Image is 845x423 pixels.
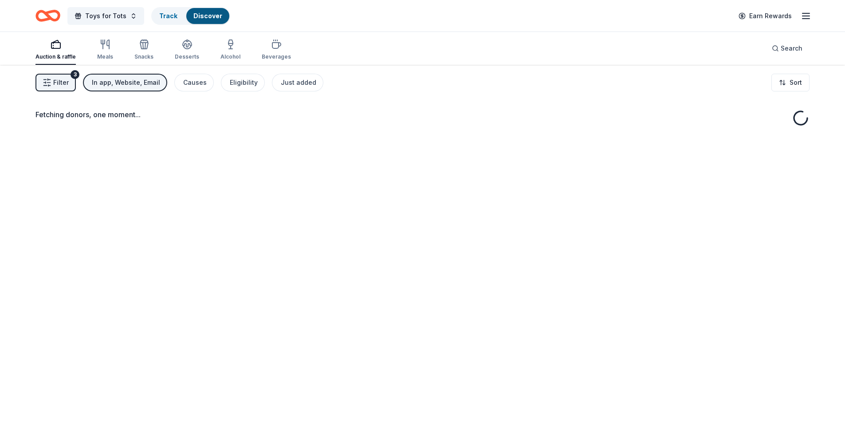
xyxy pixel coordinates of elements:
[733,8,797,24] a: Earn Rewards
[53,77,69,88] span: Filter
[781,43,802,54] span: Search
[67,7,144,25] button: Toys for Tots
[272,74,323,91] button: Just added
[281,77,316,88] div: Just added
[193,12,222,20] a: Discover
[35,36,76,65] button: Auction & raffle
[83,74,167,91] button: In app, Website, Email
[134,53,153,60] div: Snacks
[92,77,160,88] div: In app, Website, Email
[134,36,153,65] button: Snacks
[765,40,810,57] button: Search
[262,53,291,60] div: Beverages
[97,36,113,65] button: Meals
[35,5,60,26] a: Home
[220,36,240,65] button: Alcohol
[159,12,177,20] a: Track
[35,109,810,120] div: Fetching donors, one moment...
[97,53,113,60] div: Meals
[71,70,79,79] div: 3
[35,53,76,60] div: Auction & raffle
[183,77,207,88] div: Causes
[220,53,240,60] div: Alcohol
[175,53,199,60] div: Desserts
[174,74,214,91] button: Causes
[771,74,810,91] button: Sort
[221,74,265,91] button: Eligibility
[175,36,199,65] button: Desserts
[262,36,291,65] button: Beverages
[85,11,126,21] span: Toys for Tots
[151,7,230,25] button: TrackDiscover
[35,74,76,91] button: Filter3
[230,77,258,88] div: Eligibility
[790,77,802,88] span: Sort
